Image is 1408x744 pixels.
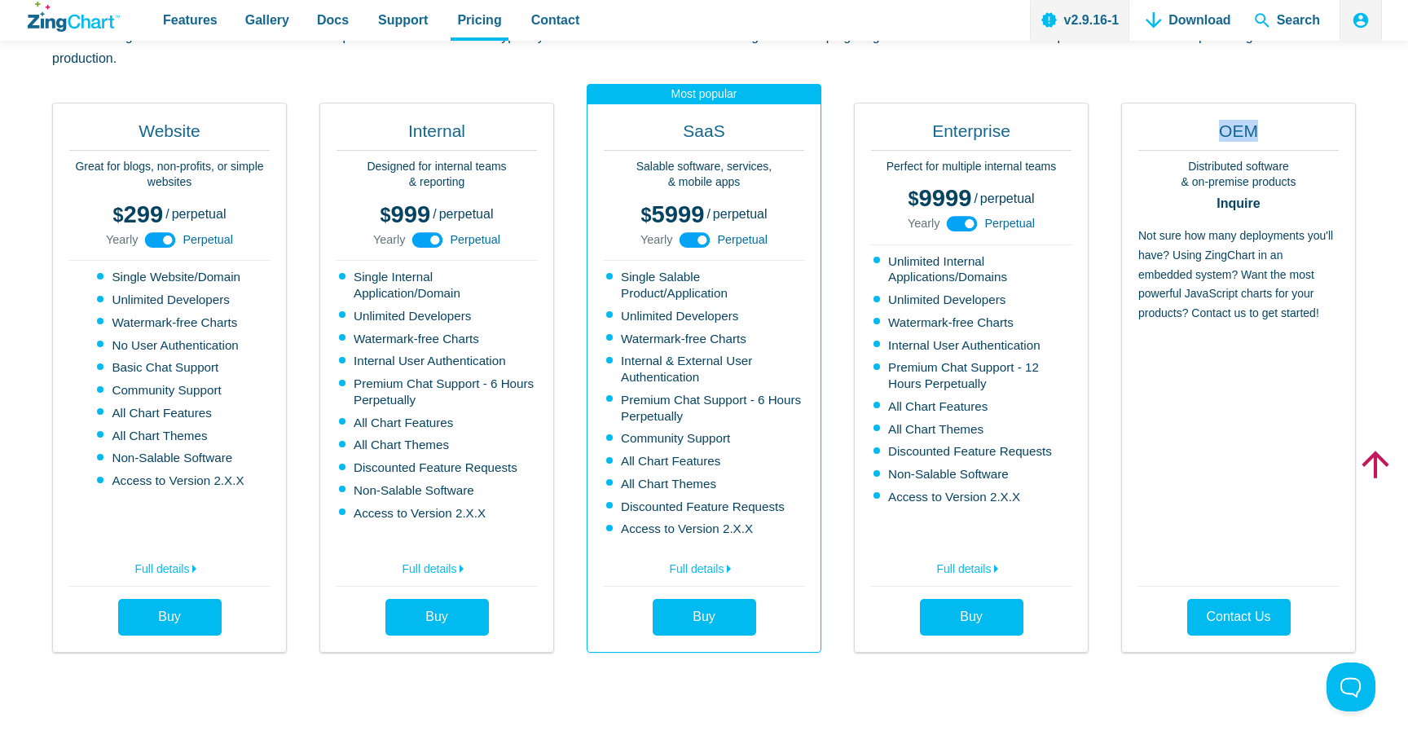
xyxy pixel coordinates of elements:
h2: Internal [337,120,537,151]
span: 5999 [640,201,704,227]
span: 299 [113,201,164,227]
p: Perfect for multiple internal teams [871,159,1071,175]
span: Gallery [245,9,289,31]
li: Basic Chat Support [97,359,244,376]
span: Pricing [457,9,501,31]
span: Contact [531,9,580,31]
span: Buy [425,610,448,623]
span: / [974,192,977,205]
li: Watermark-free Charts [339,331,537,347]
li: Discounted Feature Requests [873,443,1071,460]
h2: Website [69,120,270,151]
span: Buy [158,610,181,623]
li: Unlimited Developers [873,292,1071,308]
span: Perpetual [717,234,768,245]
span: Yearly [106,234,138,245]
li: Non-Salable Software [873,466,1071,482]
li: Discounted Feature Requests [339,460,537,476]
span: Buy [960,610,983,623]
a: Buy [118,599,222,636]
li: Premium Chat Support - 6 Hours Perpetually [606,392,804,425]
li: Watermark-free Charts [873,315,1071,331]
span: perpetual [439,207,494,221]
li: Unlimited Developers [339,308,537,324]
a: Full details [604,553,804,579]
span: Features [163,9,218,31]
span: perpetual [980,192,1035,205]
span: Yearly [640,234,672,245]
li: Access to Version 2.X.X [339,505,537,522]
li: Watermark-free Charts [97,315,244,331]
span: / [433,208,436,221]
li: All Chart Themes [97,428,244,444]
h2: SaaS [604,120,804,151]
span: Docs [317,9,349,31]
span: Perpetual [450,234,500,245]
li: Community Support [606,430,804,447]
a: Buy [385,599,489,636]
iframe: Toggle Customer Support [1327,663,1375,711]
span: perpetual [713,207,768,221]
p: Salable software, services, & mobile apps [604,159,804,191]
li: All Chart Features [97,405,244,421]
a: Full details [871,553,1071,579]
p: Designed for internal teams & reporting [337,159,537,191]
li: All Chart Themes [339,437,537,453]
h2: Enterprise [871,120,1071,151]
li: Premium Chat Support - 12 Hours Perpetually [873,359,1071,392]
li: Watermark-free Charts [606,331,804,347]
span: Support [378,9,428,31]
li: Unlimited Developers [97,292,244,308]
li: Community Support [97,382,244,398]
li: Access to Version 2.X.X [606,521,804,537]
li: All Chart Features [873,398,1071,415]
strong: Inquire [1138,197,1339,210]
span: Yearly [908,218,939,229]
li: Unlimited Internal Applications/Domains [873,253,1071,286]
a: ZingChart Logo. Click to return to the homepage [28,2,120,32]
li: Access to Version 2.X.X [97,473,244,489]
p: Paid licensing will remove the watermark from the product. Most of our users typically use the fr... [52,25,1356,69]
li: All Chart Features [339,415,537,431]
a: Contact Us [1187,599,1291,636]
li: All Chart Themes [873,421,1071,438]
li: Unlimited Developers [606,308,804,324]
li: Premium Chat Support - 6 Hours Perpetually [339,376,537,408]
span: Yearly [373,234,405,245]
p: Not sure how many deployments you'll have? Using ZingChart in an embedded system? Want the most p... [1138,227,1339,578]
span: / [706,208,710,221]
li: Access to Version 2.X.X [873,489,1071,505]
li: Internal & External User Authentication [606,353,804,385]
span: Perpetual [183,234,233,245]
a: Buy [920,599,1023,636]
li: Discounted Feature Requests [606,499,804,515]
span: Contact Us [1206,610,1270,623]
li: Non-Salable Software [97,450,244,466]
li: Single Salable Product/Application [606,269,804,302]
span: 999 [381,201,431,227]
li: All Chart Themes [606,476,804,492]
span: 9999 [908,185,971,211]
a: Full details [337,553,537,579]
span: / [165,208,169,221]
p: Great for blogs, non-profits, or simple websites [69,159,270,191]
li: All Chart Features [606,453,804,469]
h2: OEM [1138,120,1339,151]
a: Buy [653,599,756,636]
a: Full details [69,553,270,579]
span: Perpetual [984,218,1035,229]
li: Non-Salable Software [339,482,537,499]
li: No User Authentication [97,337,244,354]
li: Single Internal Application/Domain [339,269,537,302]
span: Buy [693,610,715,623]
p: Distributed software & on-premise products [1138,159,1339,191]
span: perpetual [172,207,227,221]
li: Single Website/Domain [97,269,244,285]
li: Internal User Authentication [873,337,1071,354]
li: Internal User Authentication [339,353,537,369]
